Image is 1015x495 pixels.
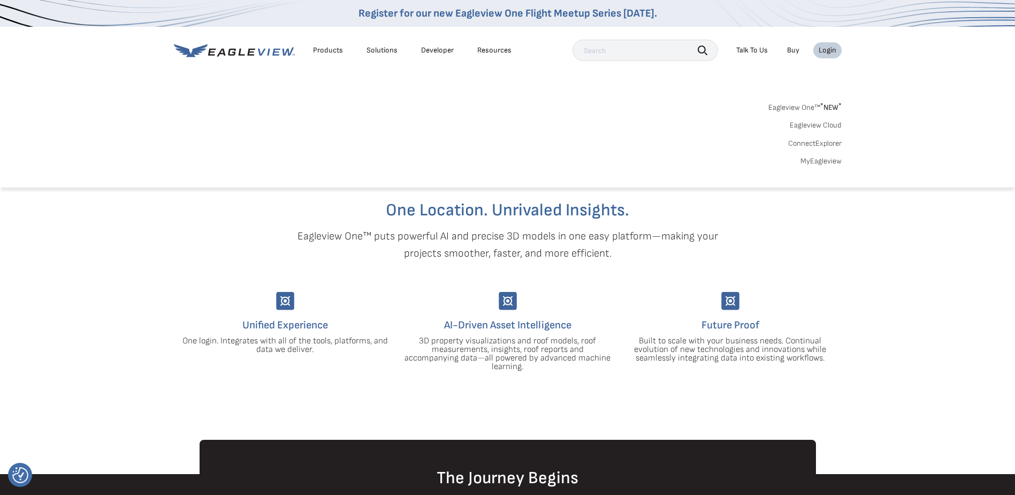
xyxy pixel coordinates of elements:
a: Eagleview Cloud [790,121,842,130]
img: Group-9744.svg [721,292,739,310]
p: One login. Integrates with all of the tools, platforms, and data we deliver. [182,337,388,354]
h2: One Location. Unrivaled Insights. [182,202,834,219]
p: Built to scale with your business needs. Continual evolution of new technologies and innovations ... [627,337,834,363]
p: Eagleview One™ puts powerful AI and precise 3D models in one easy platform—making your projects s... [279,228,737,262]
a: Developer [421,46,454,55]
a: Register for our new Eagleview One Flight Meetup Series [DATE]. [358,7,657,20]
p: 3D property visualizations and roof models, roof measurements, insights, roof reports and accompa... [405,337,611,371]
h2: The Journey Begins [200,470,816,487]
div: Solutions [367,46,398,55]
a: Eagleview One™*NEW* [768,100,842,112]
span: NEW [820,103,842,112]
h4: Unified Experience [182,317,388,334]
img: Revisit consent button [12,467,28,483]
a: Buy [787,46,799,55]
h4: Future Proof [627,317,834,334]
h4: AI-Driven Asset Intelligence [405,317,611,334]
div: Resources [477,46,512,55]
img: Group-9744.svg [276,292,294,310]
img: Group-9744.svg [499,292,517,310]
div: Login [819,46,836,55]
div: Talk To Us [736,46,768,55]
input: Search [573,40,718,61]
a: MyEagleview [800,156,842,166]
a: ConnectExplorer [788,139,842,148]
div: Products [313,46,343,55]
button: Consent Preferences [12,467,28,483]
